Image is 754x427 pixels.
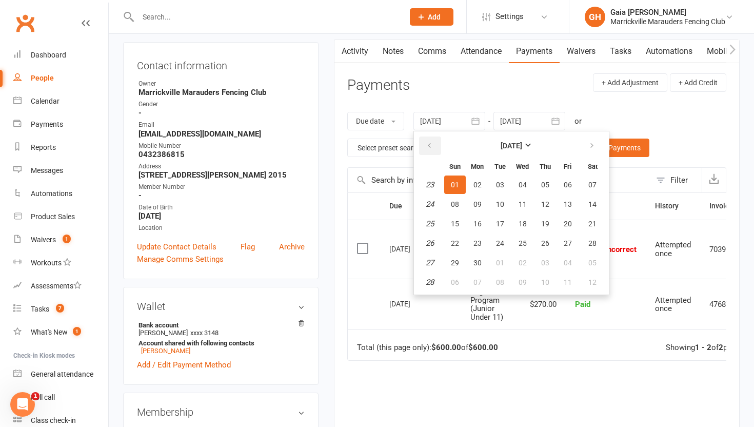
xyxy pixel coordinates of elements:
[534,254,556,272] button: 03
[519,259,527,267] span: 02
[31,305,49,313] div: Tasks
[577,139,649,157] a: Family Payments
[489,273,511,292] button: 08
[574,115,582,127] div: or
[496,239,504,247] span: 24
[137,241,216,253] a: Update Contact Details
[451,278,459,286] span: 06
[13,113,108,136] a: Payments
[13,228,108,251] a: Waivers 1
[137,406,305,418] h3: Membership
[468,343,498,352] strong: $600.00
[138,79,305,89] div: Owner
[473,259,482,267] span: 30
[564,278,572,286] span: 11
[519,220,527,228] span: 18
[451,220,459,228] span: 15
[389,241,436,257] div: [DATE]
[541,259,549,267] span: 03
[473,200,482,208] span: 09
[279,241,305,253] a: Archive
[426,258,434,267] em: 27
[588,278,597,286] span: 12
[12,10,38,36] a: Clubworx
[73,327,81,336] span: 1
[138,100,305,109] div: Gender
[470,287,503,322] span: Beginner Program (Junior Under 11)
[31,166,63,174] div: Messages
[494,163,506,170] small: Tuesday
[138,191,305,200] strong: -
[564,163,571,170] small: Friday
[56,304,64,313] span: 7
[541,278,549,286] span: 10
[541,220,549,228] span: 19
[348,168,651,192] input: Search by invoice number
[380,193,461,219] th: Due
[138,162,305,171] div: Address
[13,386,108,409] a: Roll call
[467,176,488,194] button: 02
[473,278,482,286] span: 07
[473,239,482,247] span: 23
[444,195,466,213] button: 08
[137,301,305,312] h3: Wallet
[357,343,498,352] div: Total (this page only): of
[585,7,605,27] div: GH
[31,74,54,82] div: People
[588,163,598,170] small: Saturday
[557,254,579,272] button: 04
[534,176,556,194] button: 05
[496,220,504,228] span: 17
[467,234,488,253] button: 23
[444,273,466,292] button: 06
[655,240,691,258] span: Attempted once
[700,279,748,329] td: 4768734
[31,328,68,336] div: What's New
[410,8,453,26] button: Add
[428,13,441,21] span: Add
[13,363,108,386] a: General attendance kiosk mode
[13,67,108,90] a: People
[495,5,524,28] span: Settings
[651,168,702,192] button: Filter
[560,40,603,63] a: Waivers
[138,129,305,139] strong: [EMAIL_ADDRESS][DOMAIN_NAME]
[444,176,466,194] button: 01
[138,339,300,347] strong: Account shared with following contacts
[580,254,606,272] button: 05
[593,73,667,92] button: + Add Adjustment
[719,343,723,352] strong: 2
[444,254,466,272] button: 29
[31,392,39,400] span: 1
[426,200,434,209] em: 24
[519,181,527,189] span: 04
[13,159,108,182] a: Messages
[13,136,108,159] a: Reports
[138,321,300,329] strong: Bank account
[138,88,305,97] strong: Marrickville Marauders Fencing Club
[512,195,533,213] button: 11
[13,321,108,344] a: What's New1
[31,393,55,401] div: Roll call
[467,254,488,272] button: 30
[588,200,597,208] span: 14
[512,254,533,272] button: 02
[389,296,436,312] div: [DATE]
[512,215,533,233] button: 18
[31,120,63,128] div: Payments
[13,205,108,228] a: Product Sales
[31,282,82,290] div: Assessments
[489,234,511,253] button: 24
[557,176,579,194] button: 06
[13,44,108,67] a: Dashboard
[512,273,533,292] button: 09
[541,181,549,189] span: 05
[646,193,700,219] th: History
[426,219,434,228] em: 25
[700,193,748,219] th: Invoice #
[31,370,93,378] div: General attendance
[516,163,529,170] small: Wednesday
[610,17,725,26] div: Marrickville Marauders Fencing Club
[557,215,579,233] button: 20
